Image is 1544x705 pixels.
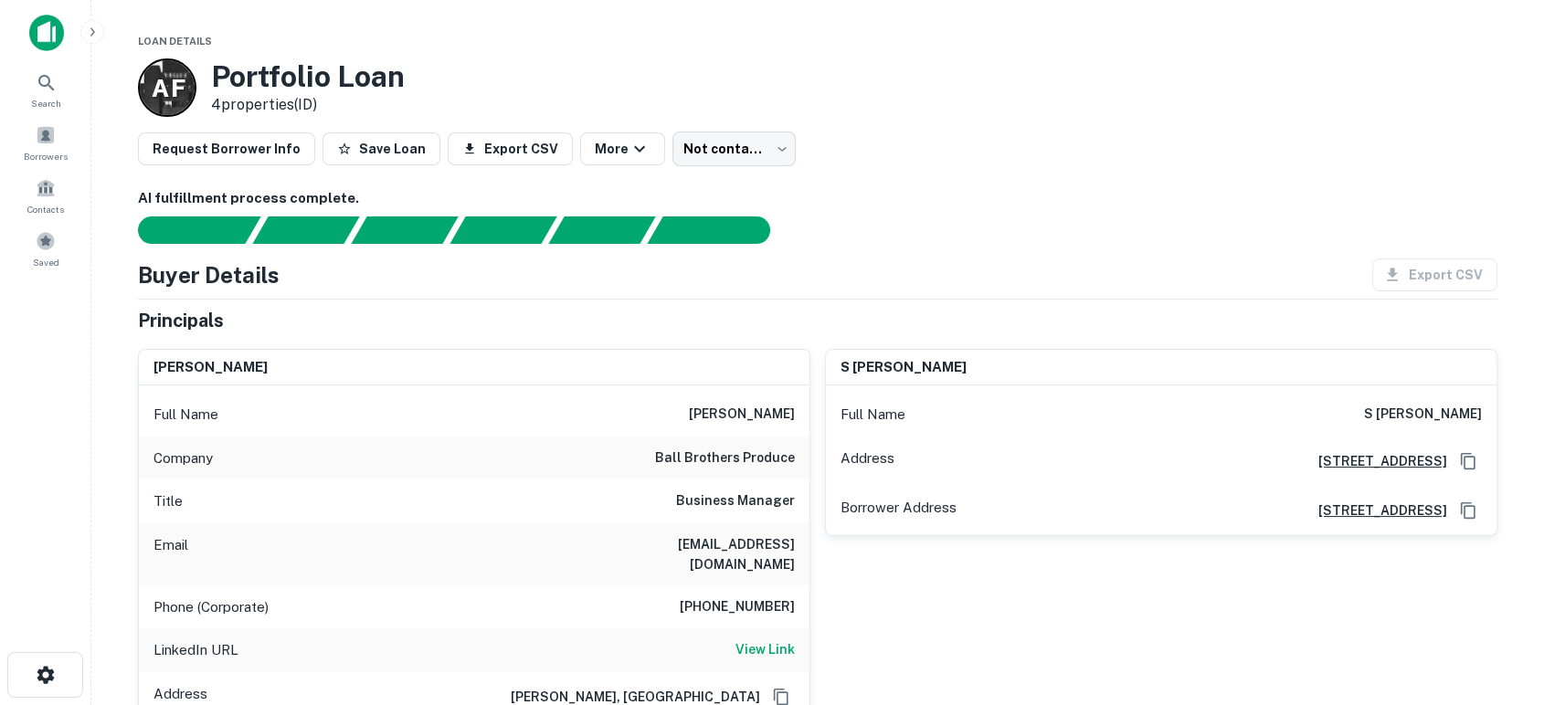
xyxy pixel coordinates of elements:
p: Address [841,447,894,475]
div: Sending borrower request to AI... [116,216,253,244]
h6: [PERSON_NAME] [153,357,268,378]
p: Company [153,447,213,469]
h6: [EMAIL_ADDRESS][DOMAIN_NAME] [576,534,795,574]
div: Principals found, AI now looking for contact information... [449,216,556,244]
span: Loan Details [138,36,212,47]
a: [STREET_ADDRESS] [1304,500,1447,521]
a: Borrowers [5,118,86,167]
div: Your request is received and processing... [252,216,359,244]
h6: View Link [735,639,795,659]
h6: [PERSON_NAME] [689,404,795,426]
a: Saved [5,224,86,273]
h6: s [PERSON_NAME] [841,357,967,378]
div: AI fulfillment process complete. [648,216,792,244]
button: Save Loan [323,132,440,165]
a: Search [5,65,86,114]
p: Title [153,490,183,512]
h4: Buyer Details [138,258,280,291]
button: Copy Address [1454,497,1482,524]
iframe: Chat Widget [1453,559,1544,647]
h6: Business Manager [676,490,795,512]
div: Not contacted [672,132,796,166]
h3: Portfolio Loan [211,59,405,94]
a: [STREET_ADDRESS] [1304,451,1447,471]
p: A F [152,70,184,106]
button: Request Borrower Info [138,132,315,165]
span: Search [31,96,61,110]
span: Saved [33,255,59,269]
a: Contacts [5,171,86,220]
button: Export CSV [448,132,573,165]
h6: ball brothers produce [655,447,795,469]
p: LinkedIn URL [153,639,238,661]
div: Documents found, AI parsing details... [351,216,458,244]
h6: s [PERSON_NAME] [1364,404,1482,426]
span: Borrowers [24,149,68,163]
h5: Principals [138,307,224,334]
p: Borrower Address [841,497,957,524]
h6: [PHONE_NUMBER] [680,596,795,618]
img: capitalize-icon.png [29,15,64,51]
p: Full Name [153,404,218,426]
span: Contacts [27,202,64,216]
p: 4 properties (ID) [211,94,405,116]
button: More [580,132,665,165]
p: Phone (Corporate) [153,596,269,618]
p: Full Name [841,404,905,426]
h6: AI fulfillment process complete. [138,188,1497,209]
button: Copy Address [1454,447,1482,475]
a: View Link [735,639,795,661]
div: Principals found, still searching for contact information. This may take time... [548,216,655,244]
p: Email [153,534,188,574]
